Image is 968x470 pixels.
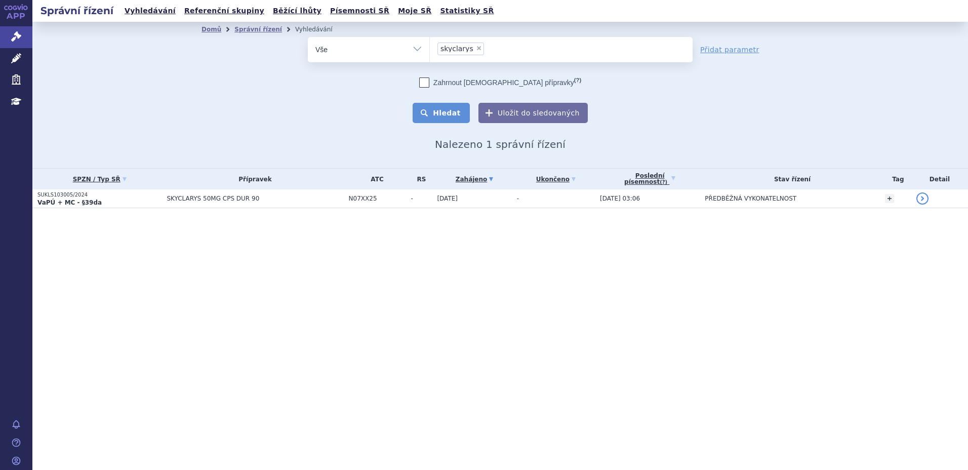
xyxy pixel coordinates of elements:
[517,172,595,186] a: Ukončeno
[270,4,325,18] a: Běžící lhůty
[517,195,519,202] span: -
[37,191,162,199] p: SUKLS103005/2024
[295,22,346,37] li: Vyhledávání
[344,169,406,189] th: ATC
[487,42,493,55] input: skyclarys
[700,169,879,189] th: Stav řízení
[437,195,458,202] span: [DATE]
[181,4,267,18] a: Referenční skupiny
[349,195,406,202] span: N07XX25
[162,169,343,189] th: Přípravek
[885,194,894,203] a: +
[435,138,566,150] span: Nalezeno 1 správní řízení
[660,179,667,185] abbr: (?)
[478,103,588,123] button: Uložit do sledovaných
[880,169,911,189] th: Tag
[201,26,221,33] a: Domů
[32,4,122,18] h2: Správní řízení
[406,169,432,189] th: RS
[413,103,470,123] button: Hledat
[911,169,968,189] th: Detail
[600,169,700,189] a: Poslednípísemnost(?)
[700,45,759,55] a: Přidat parametr
[37,199,102,206] strong: VaPÚ + MC - §39da
[395,4,434,18] a: Moje SŘ
[234,26,282,33] a: Správní řízení
[327,4,392,18] a: Písemnosti SŘ
[419,77,581,88] label: Zahrnout [DEMOGRAPHIC_DATA] přípravky
[574,77,581,84] abbr: (?)
[122,4,179,18] a: Vyhledávání
[411,195,432,202] span: -
[437,172,511,186] a: Zahájeno
[916,192,929,205] a: detail
[437,4,497,18] a: Statistiky SŘ
[440,45,473,52] span: skyclarys
[476,45,482,51] span: ×
[600,195,640,202] span: [DATE] 03:06
[167,195,343,202] span: SKYCLARYS 50MG CPS DUR 90
[705,195,796,202] span: PŘEDBĚŽNÁ VYKONATELNOST
[37,172,162,186] a: SPZN / Typ SŘ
